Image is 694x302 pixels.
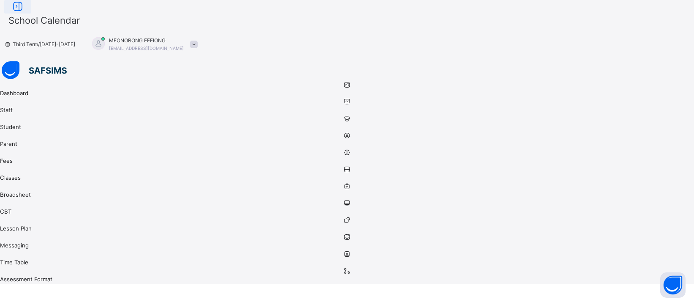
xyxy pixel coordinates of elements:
span: [EMAIL_ADDRESS][DOMAIN_NAME] [109,46,184,51]
span: session/term information [4,41,75,48]
div: MFONOBONGEFFIONG [84,37,202,52]
button: Open asap [660,272,686,298]
img: safsims [2,61,67,79]
span: School Calendar [8,15,80,26]
span: MFONOBONG EFFIONG [109,37,184,44]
